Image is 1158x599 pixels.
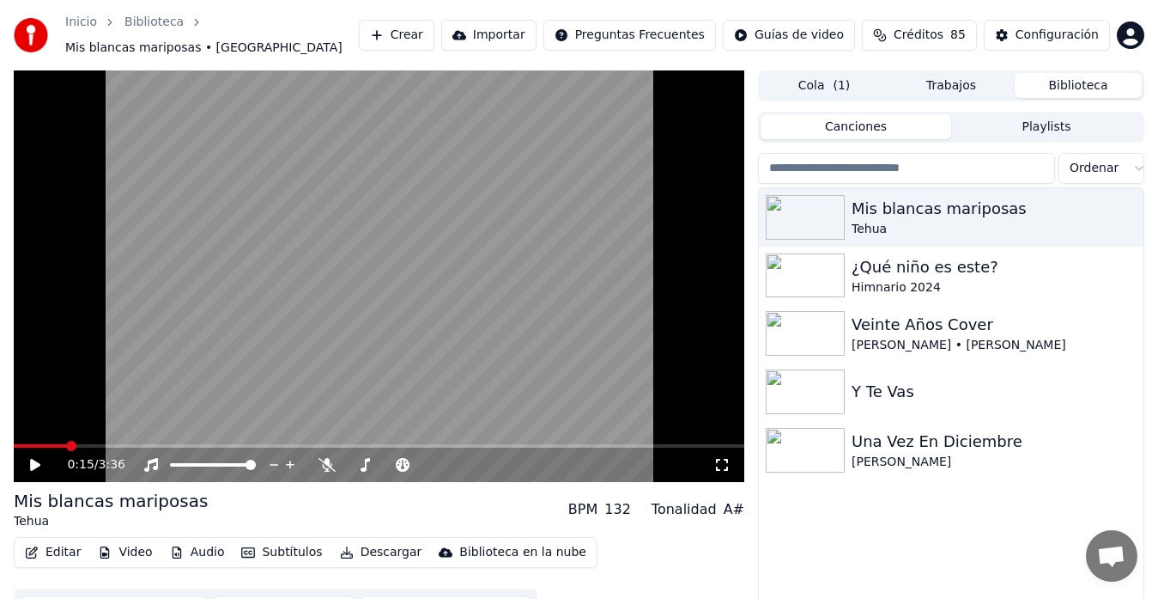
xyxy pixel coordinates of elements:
[1015,73,1142,98] button: Biblioteca
[888,73,1015,98] button: Trabajos
[163,541,232,565] button: Audio
[1070,160,1119,177] span: Ordenar
[234,541,329,565] button: Subtítulos
[67,456,108,474] div: /
[862,20,977,51] button: Créditos85
[441,20,537,51] button: Importar
[568,499,597,520] div: BPM
[14,513,208,530] div: Tehua
[761,73,888,98] button: Cola
[761,114,951,139] button: Canciones
[1016,27,1099,44] div: Configuración
[124,14,184,31] a: Biblioteca
[852,430,1137,454] div: Una Vez En Diciembre
[67,456,94,474] span: 0:15
[99,456,125,474] span: 3:36
[894,27,943,44] span: Créditos
[604,499,631,520] div: 132
[852,221,1137,238] div: Tehua
[65,14,359,57] nav: breadcrumb
[65,14,97,31] a: Inicio
[91,541,159,565] button: Video
[852,337,1137,354] div: [PERSON_NAME] • [PERSON_NAME]
[950,27,966,44] span: 85
[1086,530,1137,582] a: Chat abierto
[14,18,48,52] img: youka
[459,544,586,561] div: Biblioteca en la nube
[543,20,716,51] button: Preguntas Frecuentes
[852,255,1137,279] div: ¿Qué niño es este?
[65,40,343,57] span: Mis blancas mariposas • [GEOGRAPHIC_DATA]
[359,20,434,51] button: Crear
[984,20,1110,51] button: Configuración
[951,114,1142,139] button: Playlists
[852,380,1137,404] div: Y Te Vas
[723,20,855,51] button: Guías de video
[852,197,1137,221] div: Mis blancas mariposas
[852,279,1137,296] div: Himnario 2024
[652,499,717,520] div: Tonalidad
[724,499,744,520] div: A#
[833,77,850,95] span: ( 1 )
[18,541,88,565] button: Editar
[852,454,1137,471] div: [PERSON_NAME]
[333,541,429,565] button: Descargar
[14,489,208,513] div: Mis blancas mariposas
[852,313,1137,337] div: Veinte Años Cover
